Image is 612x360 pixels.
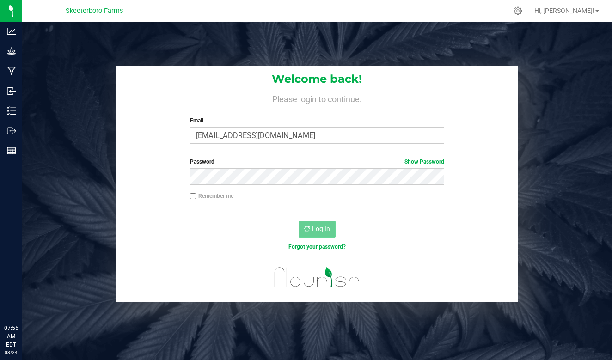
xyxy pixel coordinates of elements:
input: Remember me [190,193,196,200]
h1: Welcome back! [116,73,519,85]
a: Show Password [404,159,444,165]
div: Manage settings [512,6,524,15]
inline-svg: Manufacturing [7,67,16,76]
img: flourish_logo.svg [267,261,367,294]
inline-svg: Inventory [7,106,16,116]
p: 07:55 AM EDT [4,324,18,349]
inline-svg: Reports [7,146,16,155]
inline-svg: Grow [7,47,16,56]
span: Hi, [PERSON_NAME]! [534,7,594,14]
inline-svg: Outbound [7,126,16,135]
inline-svg: Analytics [7,27,16,36]
inline-svg: Inbound [7,86,16,96]
h4: Please login to continue. [116,92,519,104]
span: Log In [312,225,330,232]
button: Log In [299,221,336,238]
a: Forgot your password? [288,244,346,250]
p: 08/24 [4,349,18,356]
label: Remember me [190,192,233,200]
span: Password [190,159,214,165]
span: Skeeterboro Farms [66,7,123,15]
label: Email [190,116,444,125]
